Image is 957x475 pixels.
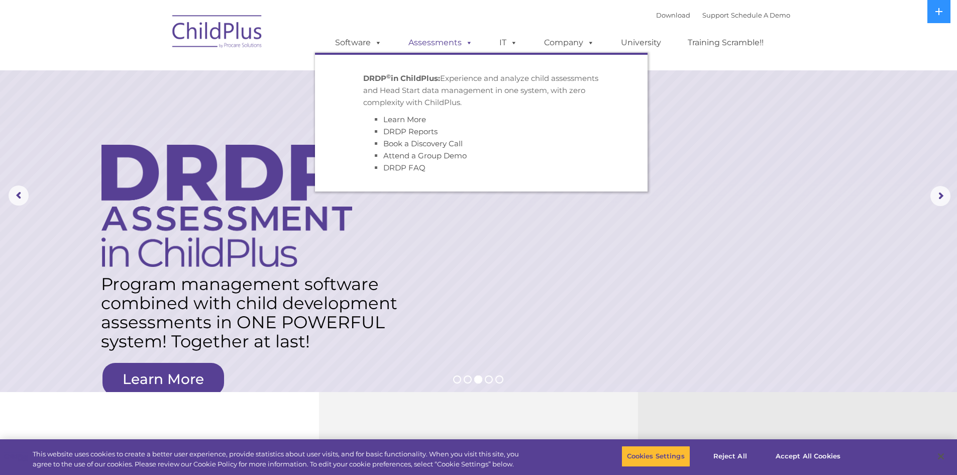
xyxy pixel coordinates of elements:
[702,11,729,19] a: Support
[611,33,671,53] a: University
[383,163,426,172] a: DRDP FAQ
[656,11,790,19] font: |
[383,115,426,124] a: Learn More
[398,33,483,53] a: Assessments
[140,108,182,115] span: Phone number
[102,363,224,396] a: Learn More
[101,144,352,267] img: DRDP Assessment in ChildPlus
[678,33,774,53] a: Training Scramble!!
[386,72,391,79] sup: ©
[363,73,440,83] strong: DRDP in ChildPlus:
[33,449,526,469] div: This website uses cookies to create a better user experience, provide statistics about user visit...
[699,446,762,467] button: Reject All
[140,66,170,74] span: Last name
[770,446,846,467] button: Accept All Cookies
[363,72,599,109] p: Experience and analyze child assessments and Head Start data management in one system, with zero ...
[731,11,790,19] a: Schedule A Demo
[383,139,463,148] a: Book a Discovery Call
[101,274,407,351] rs-layer: Program management software combined with child development assessments in ONE POWERFUL system! T...
[489,33,527,53] a: IT
[930,445,952,467] button: Close
[534,33,604,53] a: Company
[383,151,467,160] a: Attend a Group Demo
[621,446,690,467] button: Cookies Settings
[325,33,392,53] a: Software
[656,11,690,19] a: Download
[167,8,268,58] img: ChildPlus by Procare Solutions
[383,127,438,136] a: DRDP Reports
